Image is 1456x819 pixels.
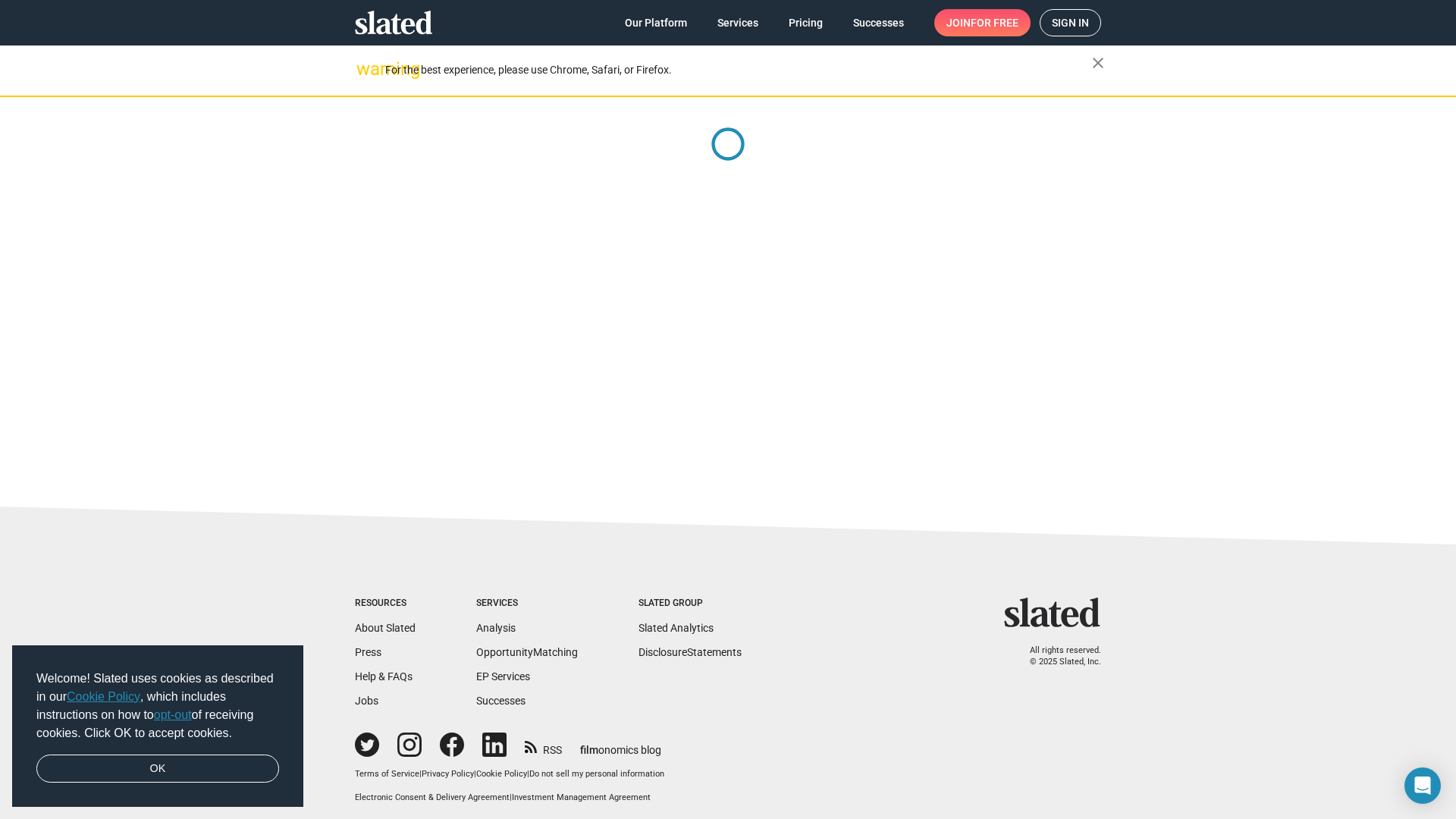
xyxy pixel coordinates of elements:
[789,9,823,36] span: Pricing
[580,731,661,758] a: filmonomics blog
[36,670,279,742] span: Welcome! Slated uses cookies as described in our , which includes instructions on how to of recei...
[474,769,476,779] span: |
[529,769,664,780] button: Do not sell my personal information
[67,690,140,703] a: Cookie Policy
[355,792,510,802] a: Electronic Consent & Delivery Agreement
[512,792,651,802] a: Investment Management Agreement
[853,9,904,36] span: Successes
[476,622,516,634] a: Analysis
[355,769,419,779] a: Terms of Service
[36,755,279,783] a: dismiss cookie message
[355,695,378,707] a: Jobs
[613,9,699,36] a: Our Platform
[717,9,758,36] span: Services
[527,769,529,779] span: |
[1040,9,1101,36] a: Sign in
[525,734,562,758] a: RSS
[476,695,526,707] a: Successes
[639,598,742,610] div: Slated Group
[12,645,303,808] div: cookieconsent
[476,670,530,682] a: EP Services
[355,622,416,634] a: About Slated
[1014,645,1101,667] p: All rights reserved. © 2025 Slated, Inc.
[1404,767,1441,804] div: Open Intercom Messenger
[355,670,413,682] a: Help & FAQs
[841,9,916,36] a: Successes
[419,769,422,779] span: |
[476,646,578,658] a: OpportunityMatching
[385,60,1092,80] div: For the best experience, please use Chrome, Safari, or Firefox.
[639,622,714,634] a: Slated Analytics
[355,598,416,610] div: Resources
[1052,10,1089,36] span: Sign in
[934,9,1031,36] a: Joinfor free
[154,708,192,721] a: opt-out
[705,9,770,36] a: Services
[476,769,527,779] a: Cookie Policy
[777,9,835,36] a: Pricing
[1089,54,1107,72] mat-icon: close
[476,598,578,610] div: Services
[510,792,512,802] span: |
[639,646,742,658] a: DisclosureStatements
[356,60,375,78] mat-icon: warning
[355,646,381,658] a: Press
[946,9,1018,36] span: Join
[971,9,1018,36] span: for free
[422,769,474,779] a: Privacy Policy
[580,744,598,756] span: film
[625,9,687,36] span: Our Platform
